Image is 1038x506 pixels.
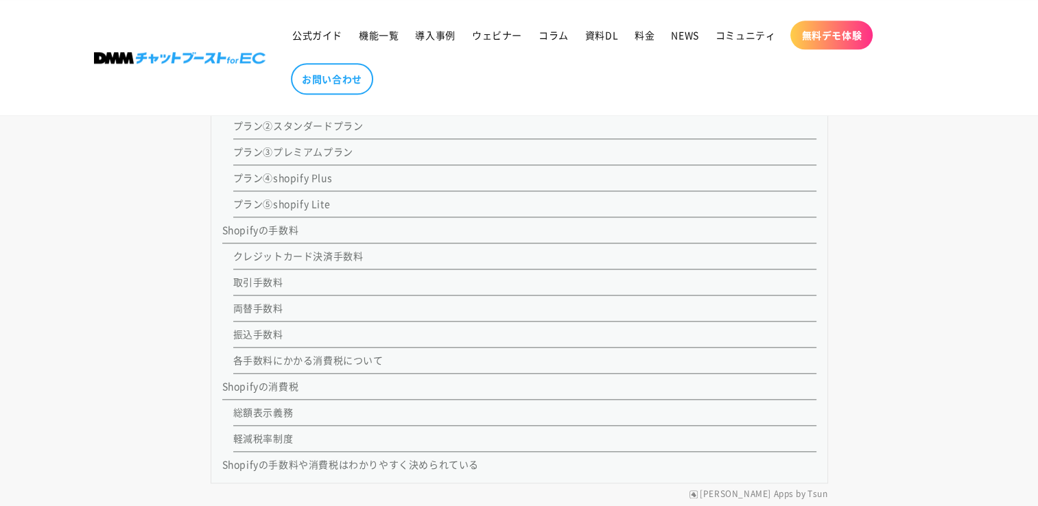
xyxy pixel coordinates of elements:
[302,73,362,85] span: お問い合わせ
[407,21,463,49] a: 導入事例
[233,249,364,263] a: クレジットカード決済手数料
[233,353,384,367] a: 各手数料にかかる消費税について
[233,301,283,315] a: 両替手数料
[233,405,294,419] a: 総額表示義務
[233,171,333,184] a: プラン④shopify Plus
[472,29,522,41] span: ウェビナー
[539,29,569,41] span: コラム
[807,489,827,500] a: Tsun
[671,29,698,41] span: NEWS
[626,21,663,49] a: 料金
[585,29,618,41] span: 資料DL
[635,29,654,41] span: 料金
[291,63,373,95] a: お問い合わせ
[233,327,283,341] a: 振込手数料
[292,29,342,41] span: 公式ガイド
[530,21,577,49] a: コラム
[222,457,479,471] a: Shopifyの手数料や消費税はわかりやすく決められている
[415,29,455,41] span: 導入事例
[796,489,805,500] span: by
[464,21,530,49] a: ウェビナー
[94,52,266,64] img: 株式会社DMM Boost
[700,489,794,500] a: [PERSON_NAME] Apps
[689,490,698,498] img: RuffRuff Apps
[716,29,776,41] span: コミュニティ
[222,223,299,237] a: Shopifyの手数料
[801,29,862,41] span: 無料デモ体験
[707,21,784,49] a: コミュニティ
[233,275,283,289] a: 取引手数料
[351,21,407,49] a: 機能一覧
[233,145,353,158] a: プラン③プレミアムプラン
[359,29,399,41] span: 機能一覧
[222,379,299,393] a: Shopifyの消費税
[233,119,364,132] a: プラン②スタンダードプラン
[790,21,873,49] a: 無料デモ体験
[284,21,351,49] a: 公式ガイド
[233,431,294,445] a: 軽減税率制度
[577,21,626,49] a: 資料DL
[233,197,331,210] a: プラン⑤shopify Lite
[663,21,707,49] a: NEWS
